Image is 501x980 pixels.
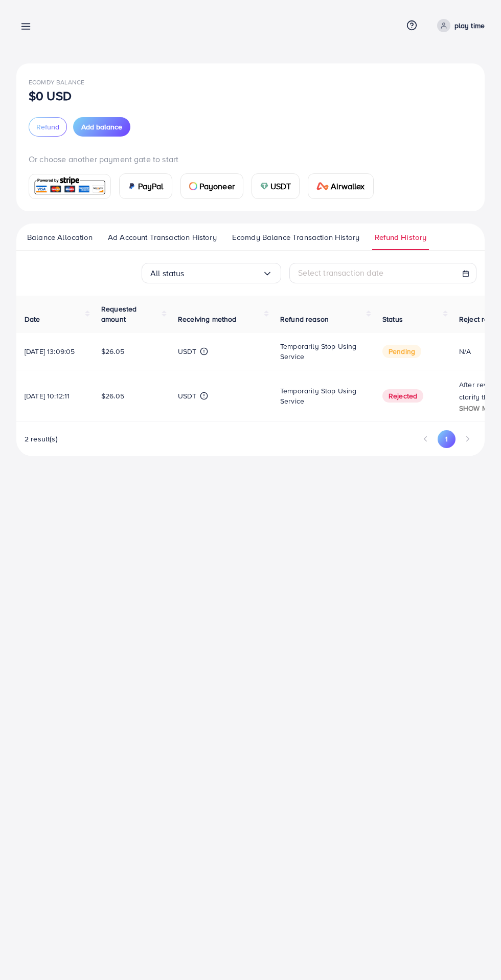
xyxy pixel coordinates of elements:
[316,182,329,190] img: card
[29,78,84,86] span: Ecomdy Balance
[32,175,107,197] img: card
[101,346,124,357] span: $26.05
[36,122,59,132] span: Refund
[438,430,456,448] button: Go to page 1
[270,180,291,192] span: USDT
[459,346,471,357] span: N/A
[178,345,197,358] p: USDT
[29,90,72,102] p: $0 USD
[29,117,67,137] button: Refund
[128,182,136,190] img: card
[417,430,476,448] ul: Pagination
[459,403,501,413] span: Show more
[27,232,93,243] span: Balance Allocation
[29,174,111,199] a: card
[25,314,40,324] span: Date
[232,232,359,243] span: Ecomdy Balance Transaction History
[433,19,485,32] a: play time
[101,391,124,401] span: $26.05
[280,341,357,362] span: Temporarily stop using service
[308,173,373,199] a: cardAirwallex
[25,391,70,401] span: [DATE] 10:12:11
[375,232,426,243] span: Refund History
[178,390,197,402] p: USDT
[180,173,243,199] a: cardPayoneer
[25,346,75,357] span: [DATE] 13:09:05
[29,153,472,165] p: Or choose another payment gate to start
[101,304,136,324] span: Requested amount
[81,122,122,132] span: Add balance
[280,386,357,406] span: Temporarily stop using service
[199,180,235,192] span: Payoneer
[260,182,268,190] img: card
[142,263,281,283] div: Search for option
[382,389,423,403] span: Rejected
[189,182,197,190] img: card
[280,314,329,324] span: Refund reason
[119,173,172,199] a: cardPayPal
[150,265,185,281] span: All status
[331,180,365,192] span: Airwallex
[382,345,421,358] span: pending
[138,180,164,192] span: PayPal
[382,314,403,324] span: Status
[458,934,493,972] iframe: Chat
[178,314,237,324] span: Receiving method
[25,434,58,444] span: 2 result(s)
[73,117,130,137] button: Add balance
[185,265,263,281] input: Search for option
[108,232,217,243] span: Ad Account Transaction History
[454,19,485,32] p: play time
[298,267,383,278] span: Select transaction date
[252,173,300,199] a: cardUSDT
